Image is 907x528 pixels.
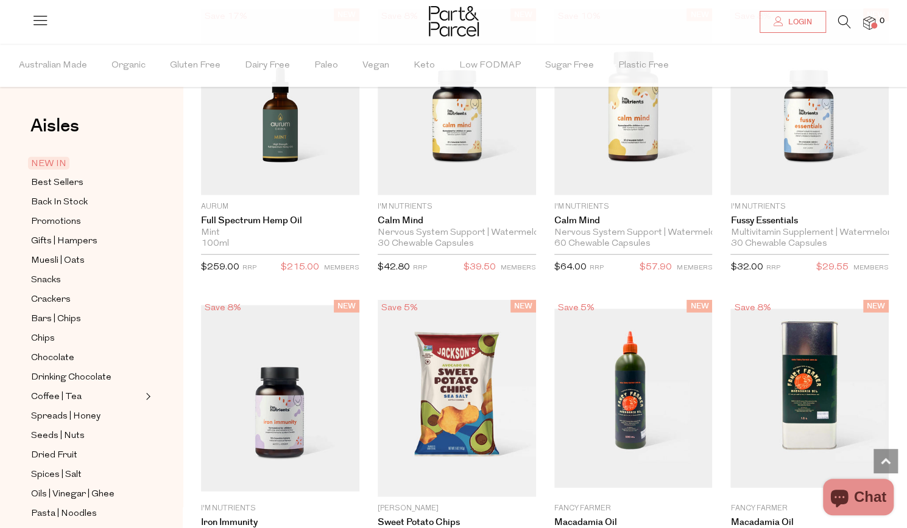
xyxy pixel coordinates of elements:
a: Spreads | Honey [31,409,142,424]
a: Macadamia Oil [730,517,889,528]
span: 100ml [201,238,229,249]
span: Promotions [31,215,81,229]
span: Gifts | Hampers [31,234,97,249]
span: NEW [686,300,712,313]
span: $215.00 [281,260,319,276]
div: Save 8% [730,300,774,316]
p: I'm Nutrients [554,201,713,212]
span: Aisles [30,113,79,139]
p: [PERSON_NAME] [378,503,536,514]
a: Fussy Essentials [730,215,889,226]
span: Chips [31,332,55,346]
a: Best Sellers [31,175,142,190]
img: Fussy Essentials [730,9,889,195]
span: Muesli | Oats [31,254,85,268]
span: Keto [414,44,435,87]
span: Gluten Free [170,44,221,87]
a: Sweet Potato Chips [378,517,536,528]
img: Full Spectrum Hemp Oil [201,9,359,195]
img: Part&Parcel [429,6,479,36]
a: Crackers [31,292,142,307]
small: RRP [590,265,604,271]
a: Oils | Vinegar | Ghee [31,487,142,502]
a: Chocolate [31,350,142,366]
p: I'm Nutrients [201,503,359,514]
a: Back In Stock [31,195,142,210]
span: $42.80 [378,263,410,272]
img: Macadamia Oil [554,309,713,488]
a: Calm Mind [554,215,713,226]
a: Seeds | Nuts [31,428,142,443]
span: $64.00 [554,263,587,272]
span: Dried Fruit [31,448,77,463]
span: Dairy Free [245,44,290,87]
a: Pasta | Noodles [31,506,142,521]
span: NEW [863,300,889,313]
div: Nervous System Support | Watermelon [378,228,536,238]
span: Crackers [31,293,71,307]
a: Spices | Salt [31,467,142,482]
span: $57.90 [640,260,672,276]
a: NEW IN [31,156,142,171]
span: $32.00 [730,263,763,272]
a: Coffee | Tea [31,389,142,405]
span: Chocolate [31,351,74,366]
span: Drinking Chocolate [31,370,111,385]
a: Calm Mind [378,215,536,226]
small: MEMBERS [677,265,712,271]
span: Organic [111,44,146,87]
button: Expand/Collapse Coffee | Tea [143,389,151,404]
span: Bars | Chips [31,312,81,327]
img: Iron Immunity [201,305,359,492]
a: Full Spectrum Hemp Oil [201,215,359,226]
span: $39.50 [464,260,496,276]
span: 60 Chewable Capsules [554,238,651,249]
a: Macadamia Oil [554,517,713,528]
a: Drinking Chocolate [31,370,142,385]
div: Save 5% [554,300,598,316]
span: Oils | Vinegar | Ghee [31,487,115,502]
div: Multivitamin Supplement | Watermelon [730,228,889,238]
small: RRP [766,265,780,271]
span: 0 [877,16,888,27]
small: MEMBERS [501,265,536,271]
div: Save 8% [201,300,245,316]
small: RRP [242,265,256,271]
small: MEMBERS [853,265,889,271]
p: Fancy Farmer [554,503,713,514]
span: $259.00 [201,263,239,272]
a: 0 [863,16,875,29]
span: Paleo [314,44,338,87]
span: Pasta | Noodles [31,507,97,521]
span: Seeds | Nuts [31,429,85,443]
span: Best Sellers [31,176,83,190]
span: Spreads | Honey [31,409,101,424]
span: Plastic Free [618,44,669,87]
img: Macadamia Oil [730,309,889,488]
p: Fancy Farmer [730,503,889,514]
span: NEW IN [28,157,69,170]
span: 30 Chewable Capsules [378,238,474,249]
small: MEMBERS [324,265,359,271]
span: Login [785,17,812,27]
span: Coffee | Tea [31,390,82,405]
span: Back In Stock [31,195,88,210]
p: Aurum [201,201,359,212]
span: $29.55 [816,260,849,276]
a: Aisles [30,117,79,147]
small: RRP [413,265,427,271]
span: NEW [510,300,536,313]
div: Mint [201,228,359,238]
span: Sugar Free [545,44,594,87]
a: Login [760,11,826,33]
a: Gifts | Hampers [31,234,142,249]
img: Sweet Potato Chips [378,300,536,498]
div: Save 5% [378,300,422,316]
a: Chips [31,331,142,346]
a: Promotions [31,214,142,229]
span: Low FODMAP [459,44,521,87]
span: NEW [334,300,359,313]
a: Muesli | Oats [31,253,142,268]
span: Vegan [362,44,389,87]
span: Snacks [31,273,61,288]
